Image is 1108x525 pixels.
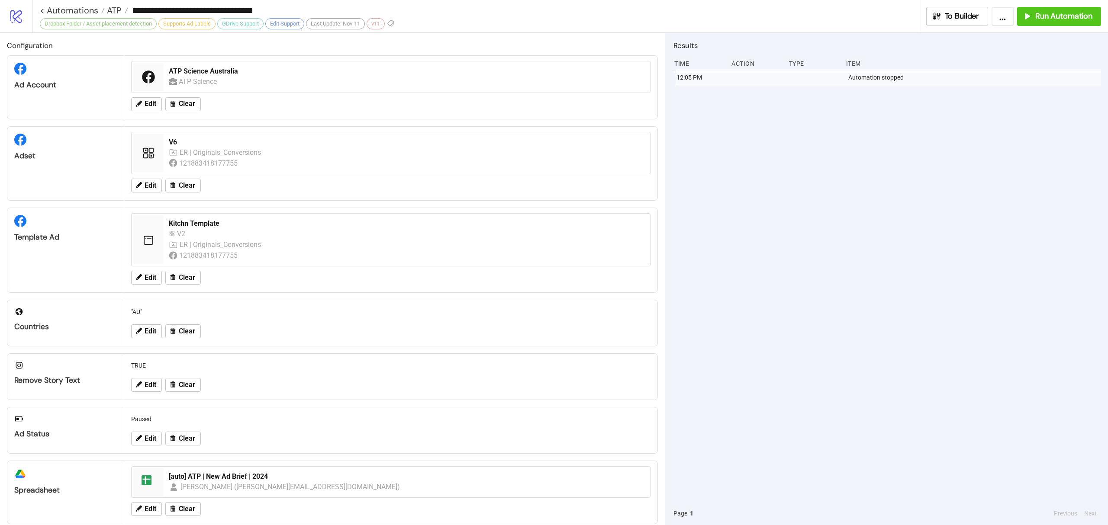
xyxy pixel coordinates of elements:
[845,55,1101,72] div: Item
[926,7,989,26] button: To Builder
[131,97,162,111] button: Edit
[179,76,219,87] div: ATP Science
[1082,509,1099,518] button: Next
[145,182,156,189] span: Edit
[673,509,687,518] span: Page
[165,179,201,192] button: Clear
[131,378,162,392] button: Edit
[131,324,162,338] button: Edit
[179,250,239,261] div: 121883418177755
[179,381,195,389] span: Clear
[14,485,117,495] div: Spreadsheet
[992,7,1014,26] button: ...
[14,429,117,439] div: Ad Status
[687,509,696,518] button: 1
[180,147,262,158] div: ER | Originals_Conversions
[847,69,1103,86] div: Automation stopped
[179,274,195,282] span: Clear
[145,100,156,108] span: Edit
[673,40,1101,51] h2: Results
[731,55,782,72] div: Action
[179,505,195,513] span: Clear
[165,271,201,285] button: Clear
[14,322,117,332] div: Countries
[7,40,658,51] h2: Configuration
[40,18,157,29] div: Dropbox Folder / Asset placement detection
[105,5,122,16] span: ATP
[179,435,195,442] span: Clear
[179,100,195,108] span: Clear
[265,18,304,29] div: Edit Support
[217,18,264,29] div: GDrive Support
[945,11,979,21] span: To Builder
[158,18,216,29] div: Supports Ad Labels
[131,271,162,285] button: Edit
[145,274,156,282] span: Edit
[179,158,239,169] div: 121883418177755
[676,69,727,86] div: 12:05 PM
[179,182,195,189] span: Clear
[177,228,189,239] div: V2
[145,435,156,442] span: Edit
[165,432,201,445] button: Clear
[165,502,201,516] button: Clear
[169,138,645,147] div: V6
[131,502,162,516] button: Edit
[40,6,105,15] a: < Automations
[788,55,839,72] div: Type
[169,472,645,481] div: [auto] ATP | New Ad Brief | 2024
[145,327,156,335] span: Edit
[165,324,201,338] button: Clear
[1051,509,1080,518] button: Previous
[169,219,638,228] div: Kitchn Template
[180,481,400,492] div: [PERSON_NAME] ([PERSON_NAME][EMAIL_ADDRESS][DOMAIN_NAME])
[131,179,162,192] button: Edit
[128,411,654,427] div: Paused
[179,327,195,335] span: Clear
[128,304,654,320] div: "AU"
[105,6,128,15] a: ATP
[14,80,117,90] div: Ad Account
[165,378,201,392] button: Clear
[1035,11,1092,21] span: Run Automation
[306,18,365,29] div: Last Update: Nov-11
[145,381,156,389] span: Edit
[131,432,162,445] button: Edit
[367,18,385,29] div: v11
[165,97,201,111] button: Clear
[169,67,645,76] div: ATP Science Australia
[14,151,117,161] div: Adset
[1017,7,1101,26] button: Run Automation
[128,357,654,374] div: TRUE
[673,55,725,72] div: Time
[180,239,262,250] div: ER | Originals_Conversions
[145,505,156,513] span: Edit
[14,232,117,242] div: Template Ad
[14,375,117,385] div: Remove Story Text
